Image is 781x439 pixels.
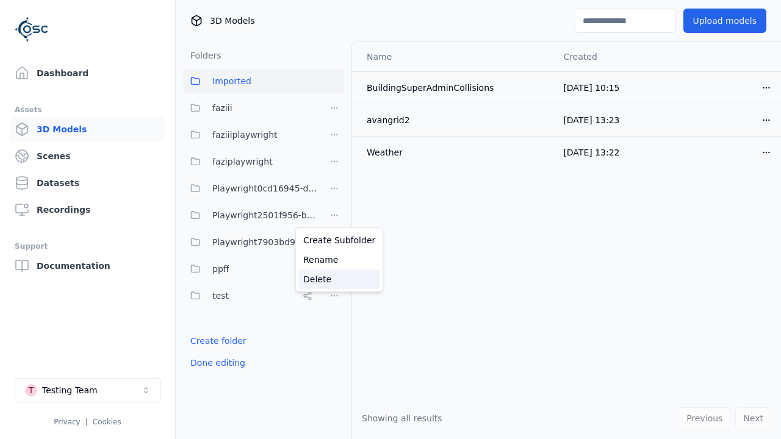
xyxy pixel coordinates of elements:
[298,250,380,269] a: Rename
[298,230,380,250] a: Create Subfolder
[298,269,380,289] a: Delete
